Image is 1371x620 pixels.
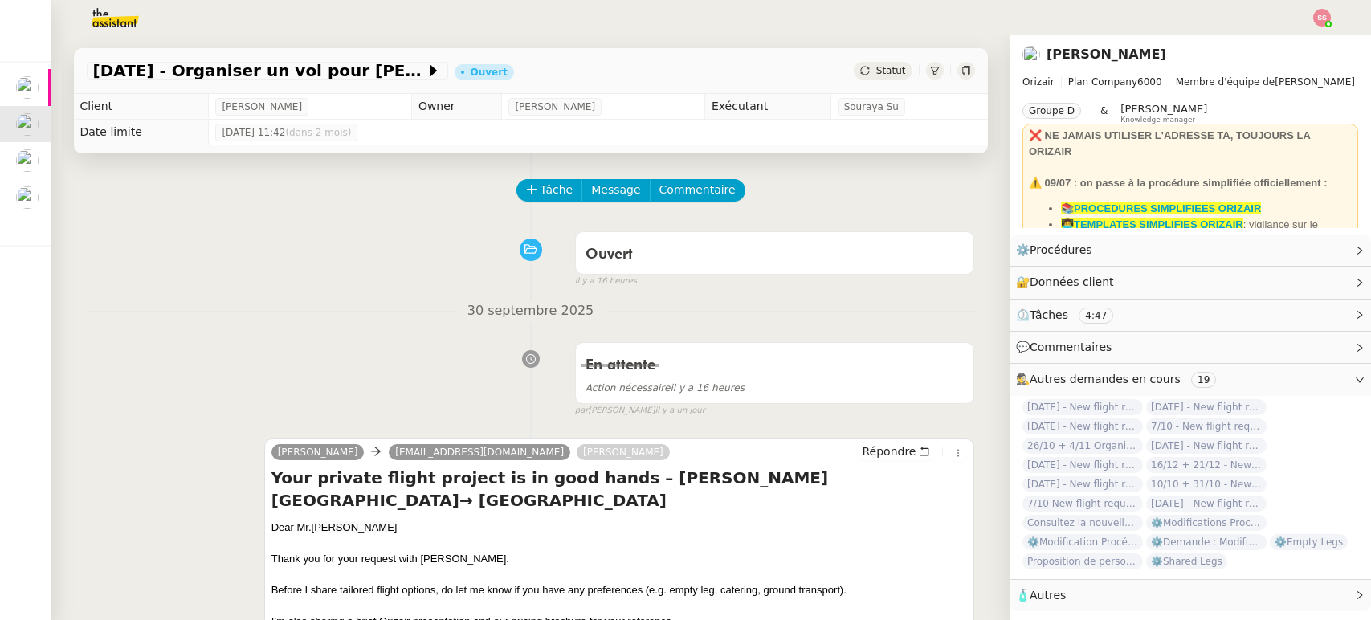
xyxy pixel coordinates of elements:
nz-tag: 4:47 [1079,308,1113,324]
span: ⚙️ [1016,241,1100,259]
span: par [575,404,589,418]
span: [DATE] - New flight request - [PERSON_NAME] [1146,399,1267,415]
span: [PERSON_NAME] [222,99,302,115]
span: Message [591,181,640,199]
td: Client [74,94,209,120]
strong: ⚠️ 09/07 : on passe à la procédure simplifiée officiellement : [1029,177,1327,189]
span: il y a un jour [655,404,704,418]
span: 6000 [1137,76,1162,88]
span: [DATE] 11:42 [222,124,351,141]
small: [PERSON_NAME] [575,404,705,418]
td: Owner [411,94,502,120]
span: Données client [1030,275,1114,288]
img: users%2FAXgjBsdPtrYuxuZvIJjRexEdqnq2%2Favatar%2F1599931753966.jpeg [16,76,39,99]
strong: ❌ NE JAMAIS UTILISER L'ADRESSE TA, TOUJOURS LA ORIZAIR [1029,129,1310,157]
span: ⏲️ [1016,308,1127,321]
span: 🔐 [1016,273,1120,292]
span: ⚙️Modifications Procédure 3/5 ENVOI DEVIS [1146,515,1267,531]
span: Statut [876,65,906,76]
div: 🕵️Autres demandes en cours 19 [1010,364,1371,395]
span: 7/10 - New flight request - Des King [1146,418,1267,434]
a: 👩‍💻TEMPLATES SIMPLIFIES ORIZAIR [1061,218,1243,230]
div: 🧴Autres [1010,580,1371,611]
span: ⚙️Shared Legs [1146,553,1227,569]
img: svg [1313,9,1331,27]
app-user-label: Knowledge manager [1120,103,1207,124]
div: Ouvert [471,67,508,77]
button: Message [581,179,650,202]
span: ⚙️Empty Legs [1270,534,1348,550]
a: [PERSON_NAME] [271,445,365,459]
span: & [1100,103,1108,124]
span: Action nécessaire [586,382,671,394]
span: 🧴 [1016,589,1066,602]
span: Plan Company [1068,76,1137,88]
span: Consultez la nouvelle procédure HubSpot [1022,515,1143,531]
span: [DATE] - New flight request - [PERSON_NAME] [1022,476,1143,492]
span: Before I share tailored flight options, do let me know if you have any preferences (e.g. empty le... [271,584,847,596]
button: Tâche [516,179,583,202]
span: ⚙️Modification Procédure 2/5 RECHERCHE DE VOLS - Empty Legs [1022,534,1143,550]
span: 10/10 + 31/10 - New flight request - Null Seventeen [1146,476,1267,492]
span: Répondre [862,443,916,459]
span: [PERSON_NAME] [515,99,595,115]
div: Dear Mr. [271,520,968,536]
span: Membre d'équipe de [1176,76,1275,88]
h4: Your private flight project is in good hands – [PERSON_NAME][GEOGRAPHIC_DATA]→ [GEOGRAPHIC_DATA] [271,467,968,512]
img: users%2FSoHiyPZ6lTh48rkksBJmVXB4Fxh1%2Favatar%2F784cdfc3-6442-45b8-8ed3-42f1cc9271a4 [16,186,39,209]
span: (dans 2 mois) [285,127,351,138]
a: 📚PROCEDURES SIMPLIFIEES ORIZAIR [1061,202,1261,214]
div: ⏲️Tâches 4:47 [1010,300,1371,331]
span: Autres [1030,589,1066,602]
span: [DATE] - New flight request - [PERSON_NAME] [1022,399,1143,415]
td: Date limite [74,120,209,145]
span: Commentaire [659,181,736,199]
span: [DATE] - New flight request - [PERSON_NAME] [1022,418,1143,434]
span: Thank you for your request with [PERSON_NAME]. [271,553,509,565]
span: Procédures [1030,243,1092,256]
button: Répondre [856,443,936,460]
li: : vigilance sur le dashboard utiliser uniquement les templates avec ✈️Orizair pour éviter les con... [1061,217,1352,264]
span: En attente [586,358,655,373]
span: Tâches [1030,308,1068,321]
div: 🔐Données client [1010,267,1371,298]
span: Orizair [1022,76,1055,88]
span: [PERSON_NAME] [312,521,398,533]
span: [DATE] - New flight request - [PERSON_NAME] [1146,438,1267,454]
a: [PERSON_NAME] [577,445,670,459]
span: il y a 16 heures [586,382,745,394]
span: [DATE] - New flight request - [PERSON_NAME] [1146,496,1267,512]
span: Proposition de personnalisation des templates [1022,553,1143,569]
img: users%2FC9SBsJ0duuaSgpQFj5LgoEX8n0o2%2Favatar%2Fec9d51b8-9413-4189-adfb-7be4d8c96a3c [16,149,39,172]
a: [PERSON_NAME] [1047,47,1166,62]
span: Commentaires [1030,341,1112,353]
span: 16/12 + 21/12 - New flight request - [PERSON_NAME] [1146,457,1267,473]
span: 7/10 New flight request - [PERSON_NAME] [1022,496,1143,512]
span: [DATE] - Organiser un vol pour [PERSON_NAME] [93,63,426,79]
span: 💬 [1016,341,1119,353]
span: 26/10 + 4/11 Organiser le vol pour [PERSON_NAME] [1022,438,1143,454]
button: Commentaire [650,179,745,202]
span: Souraya Su [844,99,899,115]
div: ⚙️Procédures [1010,235,1371,266]
span: [DATE] - New flight request - [PERSON_NAME] [1022,457,1143,473]
nz-tag: 19 [1191,372,1216,388]
span: il y a 16 heures [575,275,637,288]
span: [PERSON_NAME] [1022,74,1358,90]
span: ⚙️Demande : Modification procédure 1/5 [1146,534,1267,550]
span: 30 septembre 2025 [455,300,607,322]
span: Tâche [541,181,573,199]
span: [PERSON_NAME] [1120,103,1207,115]
img: users%2FC9SBsJ0duuaSgpQFj5LgoEX8n0o2%2Favatar%2Fec9d51b8-9413-4189-adfb-7be4d8c96a3c [1022,46,1040,63]
td: Exécutant [704,94,830,120]
div: 💬Commentaires [1010,332,1371,363]
span: [EMAIL_ADDRESS][DOMAIN_NAME] [395,447,564,458]
span: 🕵️ [1016,373,1222,385]
nz-tag: Groupe D [1022,103,1081,119]
span: Knowledge manager [1120,116,1195,124]
span: Autres demandes en cours [1030,373,1181,385]
img: users%2FC9SBsJ0duuaSgpQFj5LgoEX8n0o2%2Favatar%2Fec9d51b8-9413-4189-adfb-7be4d8c96a3c [16,113,39,136]
span: Ouvert [586,247,633,262]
